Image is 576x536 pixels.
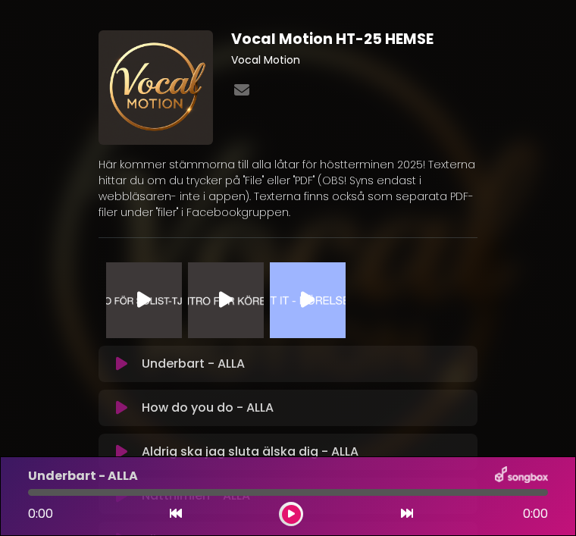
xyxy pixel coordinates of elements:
span: 0:00 [28,505,53,522]
img: pGlB4Q9wSIK9SaBErEAn [99,30,213,145]
h1: Vocal Motion HT-25 HEMSE [231,30,477,48]
p: Underbart - ALLA [142,355,245,373]
h3: Vocal Motion [231,54,477,67]
p: Underbart - ALLA [28,467,138,485]
span: 0:00 [523,505,548,523]
p: Här kommer stämmorna till alla låtar för höstterminen 2025! Texterna hittar du om du trycker på "... [99,157,477,221]
p: How do you do - ALLA [142,399,274,417]
img: Video Thumbnail [106,262,182,338]
p: Aldrig ska jag sluta älska dig - ALLA [142,443,358,461]
img: songbox-logo-white.png [495,466,548,486]
img: Video Thumbnail [188,262,264,338]
img: Video Thumbnail [270,262,346,338]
